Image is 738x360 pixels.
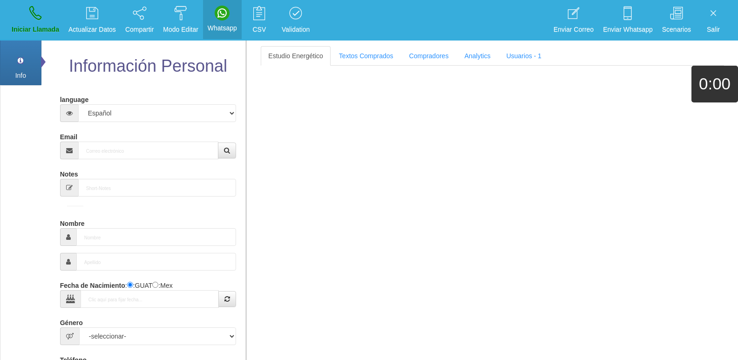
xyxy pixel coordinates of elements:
a: Enviar Correo [550,3,597,38]
a: Usuarios - 1 [499,46,548,66]
label: Notes [60,166,78,179]
p: CSV [246,24,272,35]
div: : :GUAT :Mex [60,278,237,308]
p: Whatsapp [208,23,237,34]
p: Enviar Correo [554,24,594,35]
a: Salir [697,3,730,38]
a: Validation [278,3,313,38]
a: Actualizar Datos [65,3,119,38]
label: Nombre [60,216,85,228]
input: Apellido [76,253,237,271]
label: Email [60,129,77,142]
a: Iniciar Llamada [8,3,62,38]
h1: 0:00 [691,75,738,93]
p: Iniciar Llamada [12,24,59,35]
p: Validation [282,24,310,35]
p: Actualizar Datos [68,24,116,35]
a: Whatsapp [204,3,240,36]
input: :Quechi GUAT [127,282,133,288]
input: Nombre [76,228,237,246]
a: Estudio Energético [261,46,331,66]
p: Scenarios [662,24,691,35]
a: Scenarios [659,3,694,38]
h2: Información Personal [58,57,239,75]
label: language [60,92,88,104]
a: Compradores [402,46,456,66]
p: Salir [700,24,726,35]
input: Correo electrónico [78,142,219,159]
a: Textos Comprados [332,46,401,66]
p: Compartir [125,24,154,35]
a: Compartir [122,3,157,38]
a: Modo Editar [160,3,201,38]
p: Enviar Whatsapp [603,24,653,35]
input: :Yuca-Mex [152,282,158,288]
label: Género [60,315,83,327]
input: Short-Notes [78,179,237,197]
a: Enviar Whatsapp [600,3,656,38]
a: Analytics [457,46,498,66]
p: Modo Editar [163,24,198,35]
a: CSV [243,3,276,38]
label: Fecha de Nacimiento [60,278,125,290]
